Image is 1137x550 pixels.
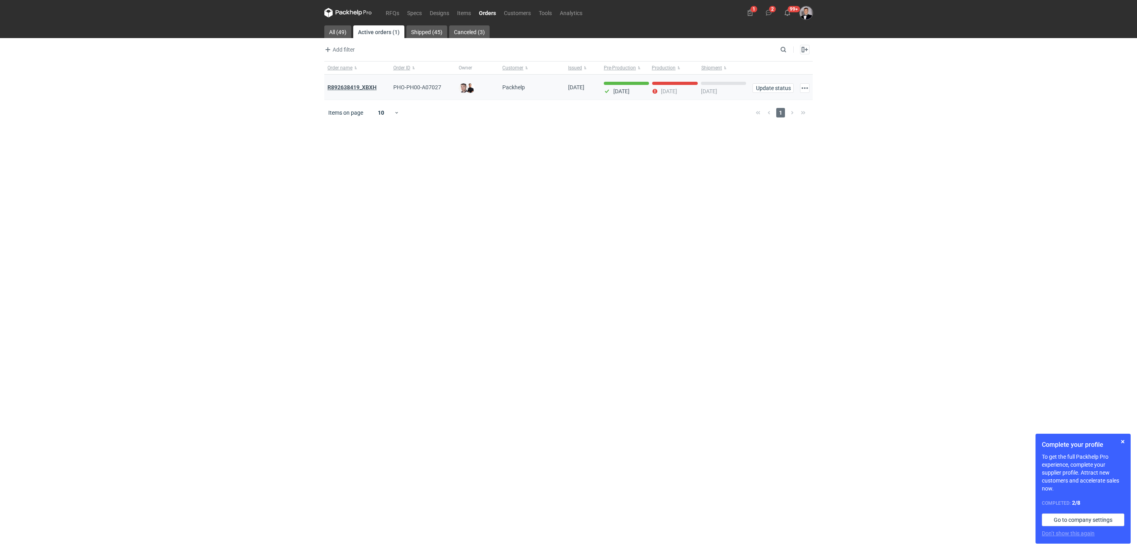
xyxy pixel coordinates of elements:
a: Tools [535,8,556,17]
button: 99+ [781,6,794,19]
p: [DATE] [701,88,717,94]
span: Update status [756,85,790,91]
a: Canceled (3) [449,25,490,38]
span: Customer [502,65,523,71]
span: Items on page [328,109,363,117]
span: Pre-Production [604,65,636,71]
img: Tomasz Kubiak [465,83,475,93]
span: Order name [327,65,352,71]
span: Issued [568,65,582,71]
button: Add filter [323,45,355,54]
button: Don’t show this again [1042,529,1095,537]
a: Orders [475,8,500,17]
a: Active orders (1) [353,25,404,38]
button: Update status [752,83,794,93]
a: Shipped (45) [406,25,447,38]
p: [DATE] [613,88,630,94]
button: 1 [744,6,756,19]
button: Shipment [700,62,749,74]
img: Filip Sobolewski [800,6,813,19]
span: PHO-PH00-A07027 [393,84,441,90]
button: 2 [762,6,775,19]
h1: Complete your profile [1042,440,1124,450]
a: Go to company settings [1042,513,1124,526]
div: Completed: [1042,499,1124,507]
span: Order ID [393,65,410,71]
button: Issued [565,62,601,74]
p: To get the full Packhelp Pro experience, complete your supplier profile. Attract new customers an... [1042,453,1124,492]
a: Designs [426,8,453,17]
button: Actions [800,83,810,93]
button: Pre-Production [601,62,650,74]
a: R892638419_XBXH [327,84,377,90]
svg: Packhelp Pro [324,8,372,17]
p: [DATE] [661,88,677,94]
button: Skip for now [1118,437,1127,446]
button: Order ID [390,62,456,74]
span: Production [652,65,676,71]
a: Analytics [556,8,586,17]
span: 1 [776,108,785,117]
span: Shipment [701,65,722,71]
span: Owner [459,65,472,71]
img: Maciej Sikora [459,83,468,93]
button: Production [650,62,700,74]
span: Packhelp [502,84,525,90]
strong: 2 / 8 [1072,500,1080,506]
button: Order name [324,62,390,74]
input: Search [779,45,804,54]
div: 10 [368,107,394,118]
button: Customer [499,62,565,74]
a: All (49) [324,25,351,38]
a: RFQs [382,8,403,17]
a: Specs [403,8,426,17]
span: 23/07/2025 [568,84,584,90]
a: Customers [500,8,535,17]
a: Items [453,8,475,17]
